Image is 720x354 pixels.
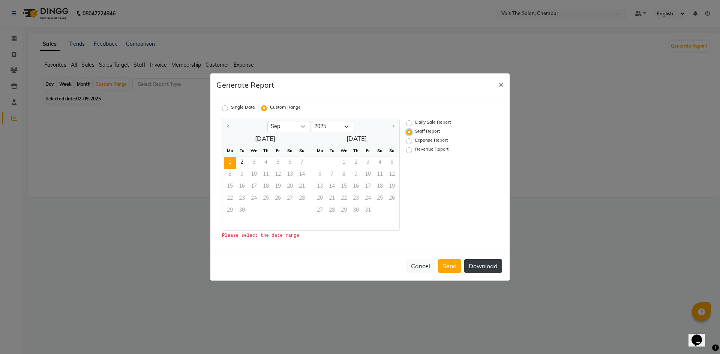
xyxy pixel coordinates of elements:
button: Previous month [225,121,231,133]
label: Custom Range [270,104,301,113]
div: Th [350,145,362,157]
label: Single Date [231,104,255,113]
div: Tu [236,145,248,157]
button: Cancel [406,259,435,273]
div: We [248,145,260,157]
label: Revenue Report [415,146,448,155]
span: 1 [224,157,236,169]
div: Monday, September 1, 2025 [224,157,236,169]
select: Select year [311,121,354,132]
span: × [498,78,504,90]
div: Su [296,145,308,157]
div: Mo [224,145,236,157]
label: Daily Sale Report [415,119,451,128]
div: Sa [284,145,296,157]
div: We [338,145,350,157]
iframe: chat widget [688,324,712,347]
div: Mo [314,145,326,157]
div: Su [386,145,398,157]
div: Sa [374,145,386,157]
pre: Please select the date range [222,232,395,239]
button: Download [464,259,502,273]
span: 2 [236,157,248,169]
label: Expense Report [415,137,448,146]
div: Th [260,145,272,157]
div: Tu [326,145,338,157]
button: Send [438,259,461,273]
select: Select month [267,121,311,132]
div: Fr [362,145,374,157]
div: Fr [272,145,284,157]
button: Close [492,73,510,94]
h5: Generate Report [216,79,274,91]
div: Tuesday, September 2, 2025 [236,157,248,169]
label: Staff Report [415,128,440,137]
